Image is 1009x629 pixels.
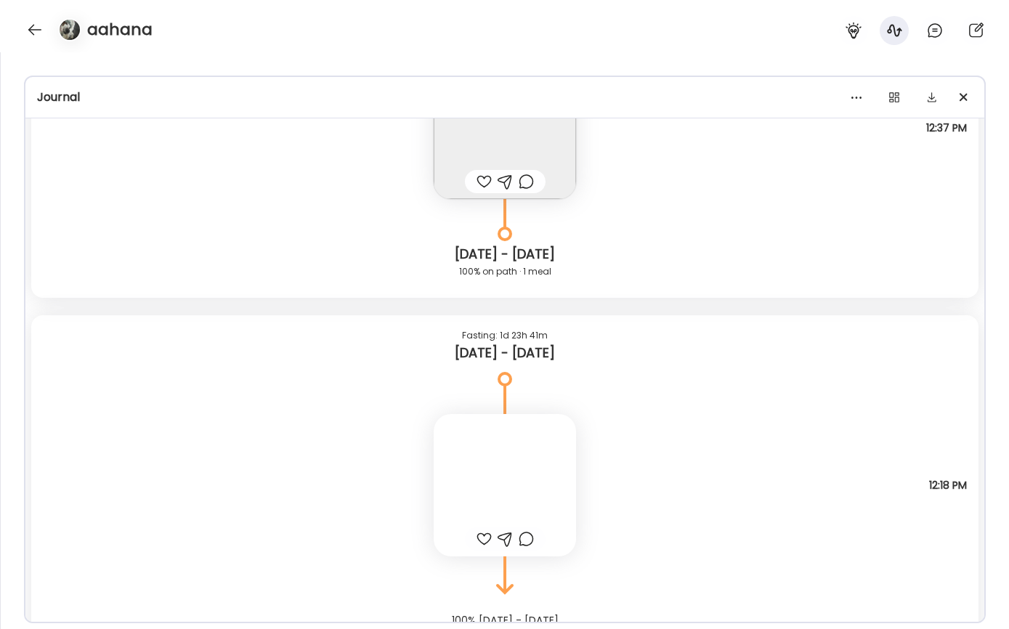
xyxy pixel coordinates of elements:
div: 100% on path · 1 meal [43,263,967,280]
img: avatars%2F38aO6Owoi3OlQMQwxrh6Itp12V92 [60,20,80,40]
div: [DATE] - [DATE] [43,344,967,362]
span: 12:18 PM [929,479,967,492]
div: 100% [DATE] - [DATE] [272,614,737,626]
img: images%2F38aO6Owoi3OlQMQwxrh6Itp12V92%2FhS1kL0lFGqW3RprWMpRX%2Favn4DP1pvUJsYsUtoED2_240 [434,57,576,199]
div: Fasting: 1d 23h 41m [43,327,967,344]
span: 12:37 PM [926,121,967,134]
div: [DATE] - [DATE] [43,245,967,263]
h4: aahana [87,18,153,41]
div: Journal [37,89,973,106]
